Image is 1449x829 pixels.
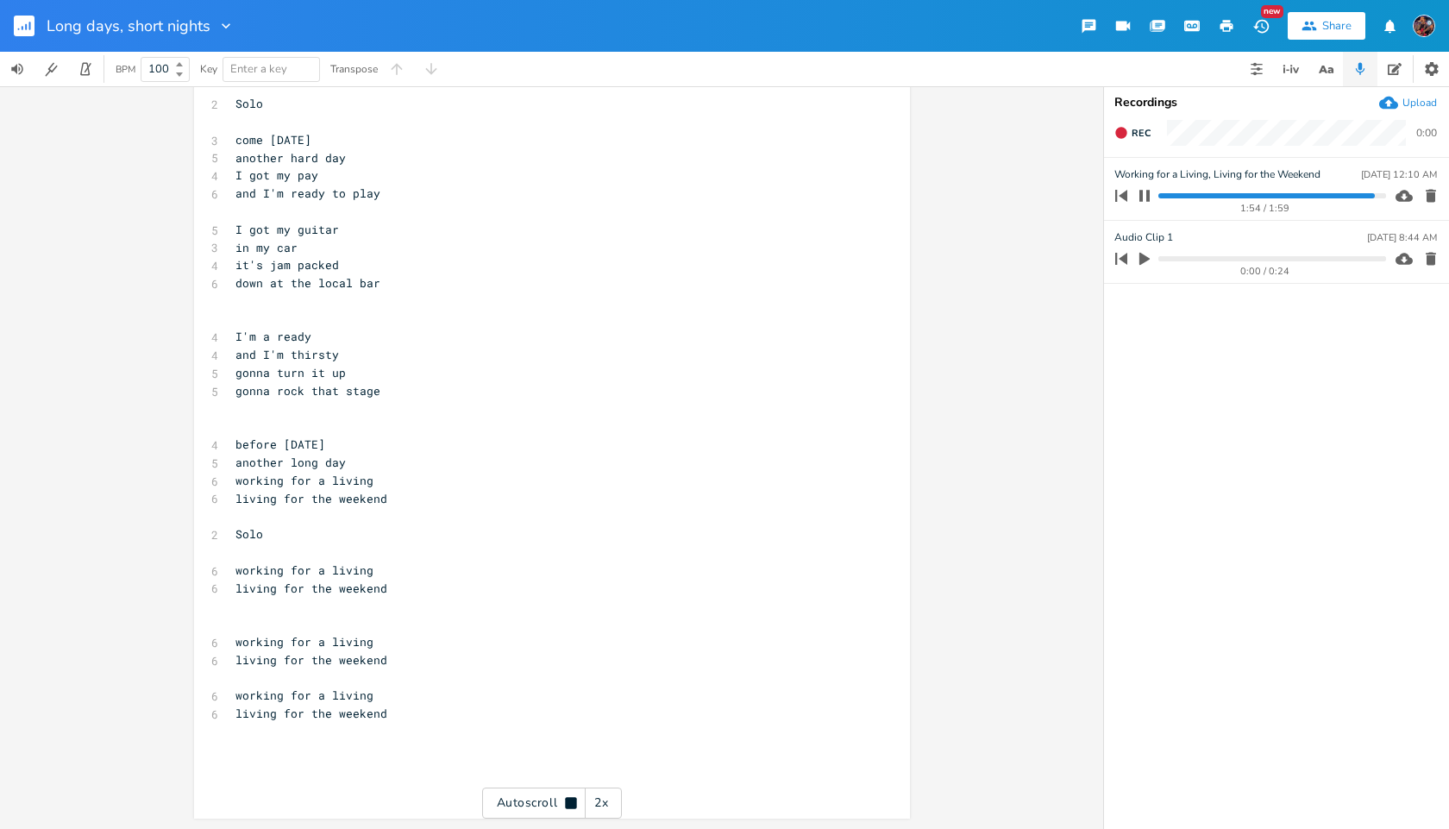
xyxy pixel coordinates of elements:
span: before [DATE] [235,436,325,452]
div: Key [200,64,217,74]
span: it's jam packed [235,257,339,273]
span: and I'm thirsty [235,347,339,362]
span: living for the weekend [235,652,387,668]
div: [DATE] 12:10 AM [1361,170,1437,179]
button: Share [1288,12,1365,40]
span: working for a living [235,688,373,703]
button: Upload [1379,93,1437,112]
span: Working for a Living, Living for the Weekend [1114,166,1320,183]
img: Denis Bastarache [1413,15,1435,37]
div: Autoscroll [482,788,622,819]
span: come [DATE] [235,132,311,148]
div: 0:00 [1416,128,1437,138]
span: living for the weekend [235,581,387,596]
div: New [1261,5,1283,18]
span: down at the local bar [235,275,380,291]
span: Enter a key [230,61,287,77]
span: another long day [235,455,346,470]
span: another hard day [235,150,346,166]
button: Rec [1107,119,1157,147]
span: in my car [235,240,298,255]
div: Recordings [1114,97,1439,109]
span: Audio Clip 1 [1114,229,1173,246]
span: Rec [1132,127,1151,140]
span: working for a living [235,473,373,488]
div: 2x [586,788,617,819]
span: Long days, short nights [47,18,210,34]
div: [DATE] 8:44 AM [1367,233,1437,242]
div: Transpose [330,64,378,74]
span: gonna rock that stage [235,383,380,399]
div: BPM [116,65,135,74]
span: living for the weekend [235,491,387,506]
span: living for the weekend [235,706,387,721]
span: working for a living [235,562,373,578]
span: Solo [235,526,263,542]
span: I'm a ready [235,329,311,344]
span: I got my guitar [235,222,339,237]
span: working for a living [235,634,373,650]
div: Upload [1402,96,1437,110]
span: Solo [235,96,263,111]
span: and I'm ready to play [235,185,380,201]
button: New [1244,10,1278,41]
span: gonna turn it up [235,365,346,380]
span: I got my pay [235,167,318,183]
div: 1:54 / 1:59 [1145,204,1386,213]
div: 0:00 / 0:24 [1145,267,1386,276]
div: Share [1322,18,1352,34]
